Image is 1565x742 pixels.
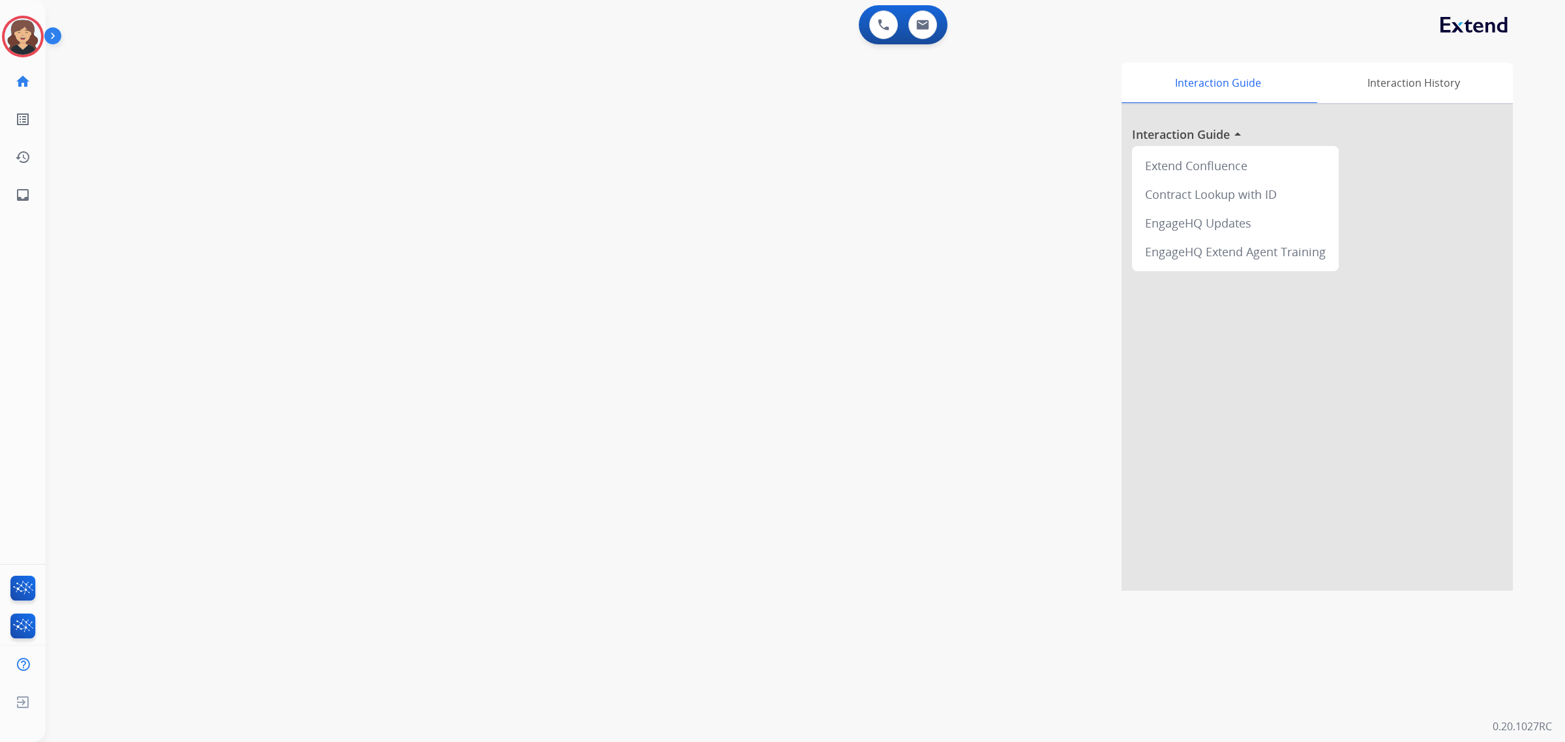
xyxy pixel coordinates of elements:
div: Extend Confluence [1137,151,1334,180]
img: avatar [5,18,41,55]
mat-icon: inbox [15,187,31,203]
div: Contract Lookup with ID [1137,180,1334,209]
mat-icon: list_alt [15,111,31,127]
div: EngageHQ Updates [1137,209,1334,237]
mat-icon: home [15,74,31,89]
mat-icon: history [15,149,31,165]
div: Interaction Guide [1122,63,1314,103]
p: 0.20.1027RC [1493,719,1552,734]
div: EngageHQ Extend Agent Training [1137,237,1334,266]
div: Interaction History [1314,63,1513,103]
